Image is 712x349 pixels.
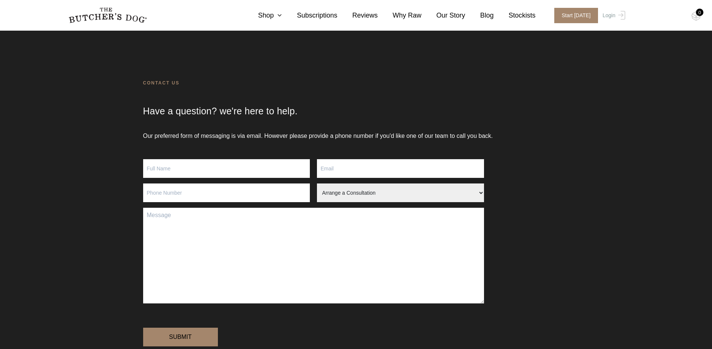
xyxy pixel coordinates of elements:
[143,328,218,346] input: Submit
[547,8,601,23] a: Start [DATE]
[601,8,625,23] a: Login
[378,10,422,21] a: Why Raw
[143,105,569,132] h2: Have a question? we're here to help.
[494,10,536,21] a: Stockists
[243,10,282,21] a: Shop
[317,159,484,178] input: Email
[465,10,494,21] a: Blog
[143,159,310,178] input: Full Name
[422,10,465,21] a: Our Story
[282,10,337,21] a: Subscriptions
[143,132,569,159] p: Our preferred form of messaging is via email. However please provide a phone number if you'd like...
[554,8,598,23] span: Start [DATE]
[337,10,378,21] a: Reviews
[691,11,701,21] img: TBD_Cart-Empty.png
[143,183,310,202] input: Phone Number
[696,9,703,16] div: 0
[143,79,569,105] h1: Contact Us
